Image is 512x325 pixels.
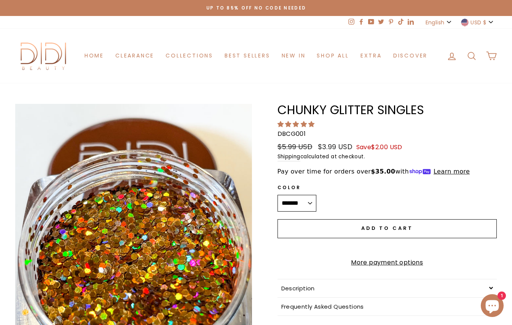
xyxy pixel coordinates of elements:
[278,258,497,268] a: More payment options
[278,104,497,116] h1: Chunky Glitter Singles
[479,294,506,319] inbox-online-store-chat: Shopify online store chat
[356,143,402,151] span: Save
[361,225,413,232] span: Add to cart
[79,49,110,63] a: Home
[318,142,352,151] span: $3.99 USD
[426,18,444,27] span: English
[459,16,497,29] button: USD $
[388,49,433,63] a: Discover
[281,284,315,292] span: Description
[206,5,306,11] span: Up to 85% off NO CODE NEEDED
[219,49,276,63] a: Best Sellers
[278,219,497,238] button: Add to cart
[278,153,497,161] small: calculated at checkout.
[160,49,219,63] a: Collections
[278,142,313,151] span: $5.99 USD
[79,49,433,63] ul: Primary
[110,49,160,63] a: Clearance
[278,120,316,129] span: 5.00 stars
[15,40,72,72] img: Didi Beauty Co.
[278,184,316,191] label: Color
[355,49,388,63] a: Extra
[423,16,455,29] button: English
[471,18,486,27] span: USD $
[278,129,497,139] p: DBCG001
[311,49,354,63] a: Shop All
[278,153,300,161] a: Shipping
[371,143,402,151] span: $2.00 USD
[281,303,364,311] span: Frequently Asked Questions
[276,49,311,63] a: New in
